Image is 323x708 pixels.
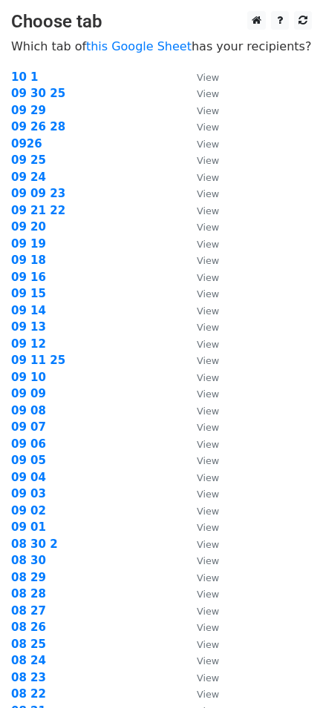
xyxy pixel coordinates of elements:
[11,471,46,484] strong: 09 04
[11,520,46,534] strong: 09 01
[197,139,219,150] small: View
[11,571,46,584] a: 08 29
[197,622,219,633] small: View
[182,671,219,684] a: View
[197,506,219,517] small: View
[197,155,219,166] small: View
[182,571,219,584] a: View
[197,455,219,466] small: View
[11,621,46,634] a: 08 26
[11,554,46,567] strong: 08 30
[11,187,65,200] a: 09 09 23
[11,487,46,500] a: 09 03
[182,387,219,400] a: View
[11,387,46,400] strong: 09 09
[197,239,219,250] small: View
[182,254,219,267] a: View
[197,555,219,566] small: View
[11,70,39,84] strong: 10 1
[11,604,46,618] a: 08 27
[182,187,219,200] a: View
[11,337,46,351] a: 09 12
[11,537,58,551] a: 08 30 2
[11,254,46,267] strong: 09 18
[11,320,46,334] a: 09 13
[11,638,46,651] strong: 08 25
[197,355,219,366] small: View
[86,39,192,53] a: this Google Sheet
[197,689,219,700] small: View
[197,489,219,500] small: View
[11,654,46,667] a: 08 24
[197,122,219,133] small: View
[11,237,46,251] strong: 09 19
[11,687,46,701] strong: 08 22
[182,304,219,317] a: View
[197,372,219,383] small: View
[182,104,219,117] a: View
[182,554,219,567] a: View
[197,388,219,400] small: View
[182,337,219,351] a: View
[182,404,219,417] a: View
[11,420,46,434] strong: 09 07
[182,487,219,500] a: View
[11,120,65,133] strong: 09 26 28
[182,537,219,551] a: View
[11,137,42,150] a: 0926
[11,404,46,417] a: 09 08
[11,304,46,317] a: 09 14
[197,655,219,666] small: View
[197,422,219,433] small: View
[11,437,46,451] a: 09 06
[182,454,219,467] a: View
[197,639,219,650] small: View
[11,354,65,367] strong: 09 11 25
[11,220,46,234] a: 09 20
[197,339,219,350] small: View
[197,205,219,216] small: View
[197,305,219,317] small: View
[11,171,46,184] a: 09 24
[11,454,46,467] strong: 09 05
[182,654,219,667] a: View
[197,589,219,600] small: View
[197,255,219,266] small: View
[197,105,219,116] small: View
[182,153,219,167] a: View
[11,153,46,167] a: 09 25
[11,287,46,300] a: 09 15
[182,137,219,150] a: View
[182,120,219,133] a: View
[11,504,46,517] a: 09 02
[182,687,219,701] a: View
[197,439,219,450] small: View
[11,587,46,601] a: 08 28
[182,237,219,251] a: View
[11,371,46,384] a: 09 10
[182,271,219,284] a: View
[182,604,219,618] a: View
[182,471,219,484] a: View
[11,204,65,217] strong: 09 21 22
[197,272,219,283] small: View
[11,104,46,117] a: 09 29
[11,271,46,284] a: 09 16
[197,672,219,684] small: View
